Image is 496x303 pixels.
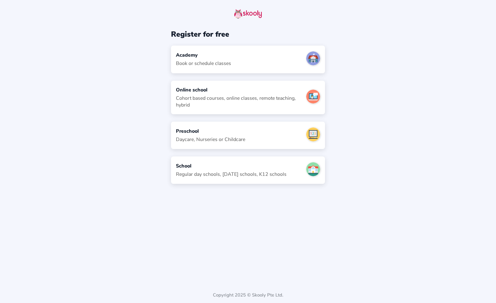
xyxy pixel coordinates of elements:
div: Preschool [176,128,245,135]
div: Book or schedule classes [176,60,231,67]
div: Academy [176,52,231,59]
div: Cohort based courses, online classes, remote teaching, hybrid [176,95,301,108]
div: School [176,163,287,169]
div: Daycare, Nurseries or Childcare [176,136,245,143]
img: skooly-logo.png [234,9,262,19]
div: Regular day schools, [DATE] schools, K12 schools [176,171,287,178]
div: Online school [176,87,301,93]
div: Register for free [171,29,325,39]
